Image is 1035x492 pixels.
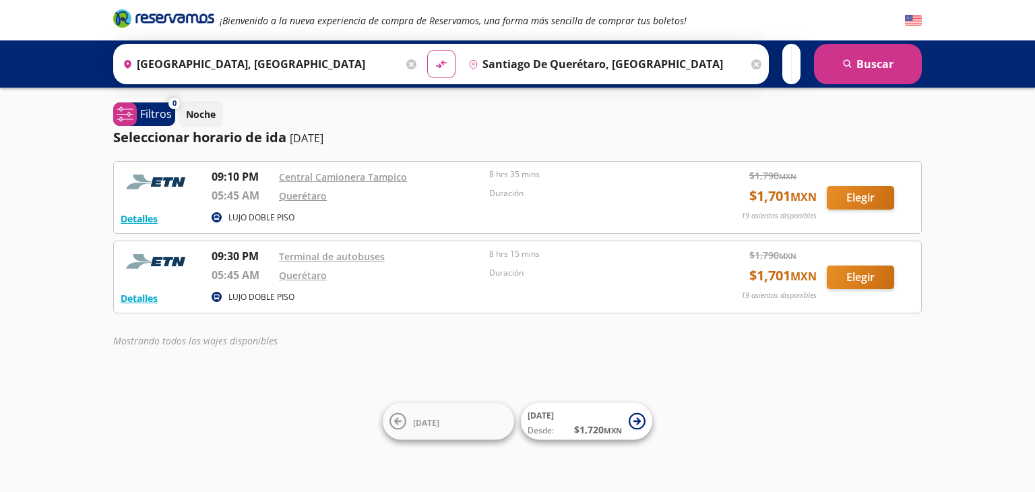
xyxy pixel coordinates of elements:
p: [DATE] [290,130,323,146]
span: $ 1,701 [749,266,817,286]
em: ¡Bienvenido a la nueva experiencia de compra de Reservamos, una forma más sencilla de comprar tus... [220,14,687,27]
span: $ 1,790 [749,168,796,183]
i: Brand Logo [113,8,214,28]
img: RESERVAMOS [121,168,195,195]
a: Brand Logo [113,8,214,32]
span: [DATE] [528,410,554,421]
small: MXN [604,425,622,435]
a: Central Camionera Tampico [279,171,407,183]
button: Elegir [827,186,894,210]
p: 8 hrs 35 mins [489,168,693,181]
span: 0 [172,98,177,109]
button: 0Filtros [113,102,175,126]
p: 8 hrs 15 mins [489,248,693,260]
img: RESERVAMOS [121,248,195,275]
button: Elegir [827,266,894,289]
button: Noche [179,101,223,127]
small: MXN [779,171,796,181]
p: 05:45 AM [212,187,272,204]
span: [DATE] [413,417,439,428]
span: $ 1,720 [574,423,622,437]
p: LUJO DOBLE PISO [228,212,294,224]
button: English [905,12,922,29]
a: Querétaro [279,269,327,282]
button: Buscar [814,44,922,84]
p: 19 asientos disponibles [741,290,817,301]
input: Buscar Destino [463,47,749,81]
p: Filtros [140,106,172,122]
button: Detalles [121,212,158,226]
p: 09:30 PM [212,248,272,264]
span: Desde: [528,425,554,437]
button: Detalles [121,291,158,305]
p: 19 asientos disponibles [741,210,817,222]
span: $ 1,790 [749,248,796,262]
p: 09:10 PM [212,168,272,185]
small: MXN [790,269,817,284]
p: Duración [489,187,693,199]
a: Querétaro [279,189,327,202]
p: Noche [186,107,216,121]
span: $ 1,701 [749,186,817,206]
input: Buscar Origen [117,47,403,81]
p: Duración [489,267,693,279]
em: Mostrando todos los viajes disponibles [113,334,278,347]
button: [DATE]Desde:$1,720MXN [521,403,652,440]
p: 05:45 AM [212,267,272,283]
p: Seleccionar horario de ida [113,127,286,148]
small: MXN [790,189,817,204]
small: MXN [779,251,796,261]
a: Terminal de autobuses [279,250,385,263]
button: [DATE] [383,403,514,440]
p: LUJO DOBLE PISO [228,291,294,303]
